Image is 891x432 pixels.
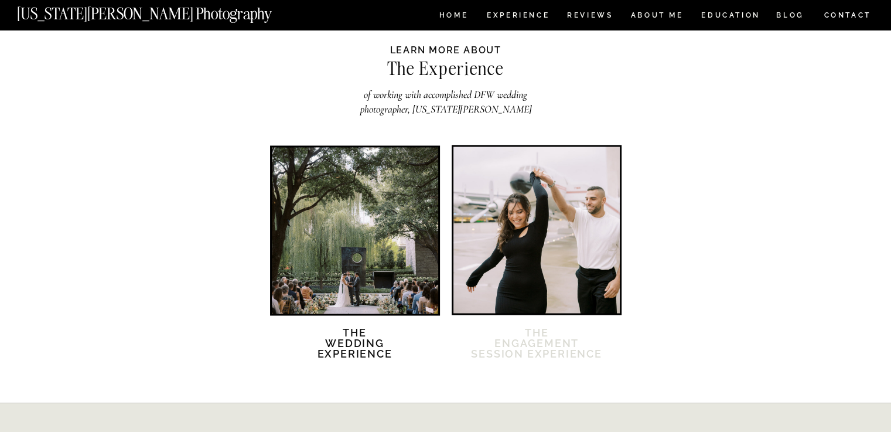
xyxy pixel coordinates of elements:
[437,12,470,22] a: HOME
[776,12,804,22] a: BLOG
[487,12,548,22] a: Experience
[470,327,603,373] a: TheEngagement session Experience
[17,6,311,16] a: [US_STATE][PERSON_NAME] Photography
[305,327,405,373] h2: The Wedding Experience
[700,12,762,22] a: EDUCATION
[386,43,506,56] h2: Learn more about
[630,12,684,22] a: ABOUT ME
[470,327,603,373] h2: The Engagement session Experience
[823,9,872,22] a: CONTACT
[567,12,611,22] a: REVIEWS
[305,327,405,373] a: TheWedding Experience
[351,87,540,116] h2: of working with accomplished DFW wedding photographer, [US_STATE][PERSON_NAME]
[319,60,572,83] h2: The Experience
